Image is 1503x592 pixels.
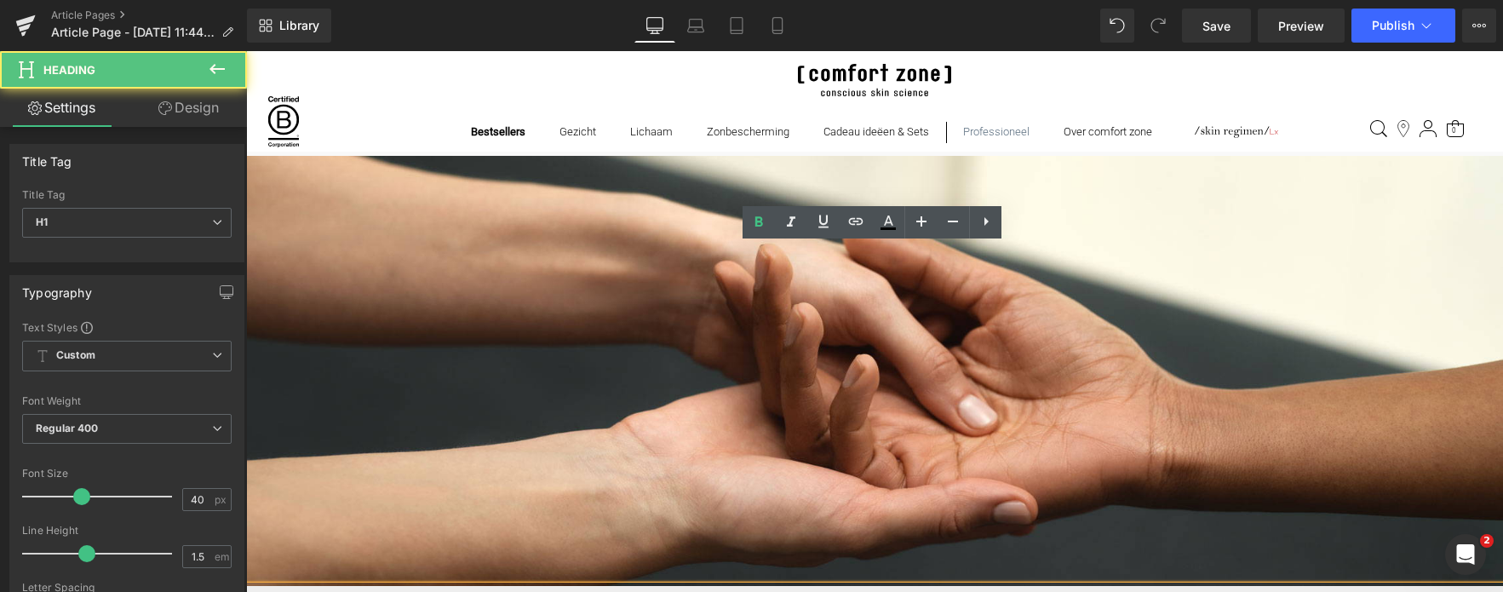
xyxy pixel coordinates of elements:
span: em [215,551,229,562]
a: 0 [1201,69,1218,86]
b: H1 [36,216,48,228]
span: Save [1202,17,1231,35]
span: Library [279,18,319,33]
div: Text Styles [22,320,232,334]
a: Zonbescherming [461,66,543,96]
a: Design [127,89,250,127]
button: Over comfort zone [817,66,906,95]
button: Publish [1351,9,1455,43]
button: Lichaam [384,66,427,95]
a: Mobile [757,9,798,43]
div: Font Weight [22,395,232,407]
a: Article Pages [51,9,247,22]
a: New Library [247,9,331,43]
span: Heading [43,63,95,77]
svg: Certified B Corporation [22,45,53,96]
a: Laptop [675,9,716,43]
div: Font Size [22,468,232,480]
button: Cadeau ideëen & Sets [577,66,683,95]
b: Custom [56,348,95,363]
b: Bestsellers [225,75,279,87]
span: Publish [1372,19,1414,32]
span: 2 [1480,534,1494,548]
iframe: Intercom live chat [1445,534,1486,575]
button: Gezicht [313,66,350,95]
span: Article Page - [DATE] 11:44:28 [51,26,215,39]
a: Desktop [634,9,675,43]
span: 0 [1206,75,1213,83]
span: Preview [1278,17,1324,35]
div: Title Tag [22,145,72,169]
button: Search aria label [1119,58,1146,96]
button: More [1462,9,1496,43]
a: Preview [1258,9,1345,43]
button: Professioneel [717,66,783,95]
a: Bestsellers [225,66,279,96]
a: Tablet [716,9,757,43]
b: Regular 400 [36,422,99,434]
span: px [215,494,229,505]
div: Typography [22,276,92,300]
div: Title Tag [22,189,232,201]
div: Line Height [22,525,232,537]
button: Undo [1100,9,1134,43]
button: Redo [1141,9,1175,43]
a: b-corp [17,45,58,96]
img: Comfort Zone Nederland [552,13,705,45]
